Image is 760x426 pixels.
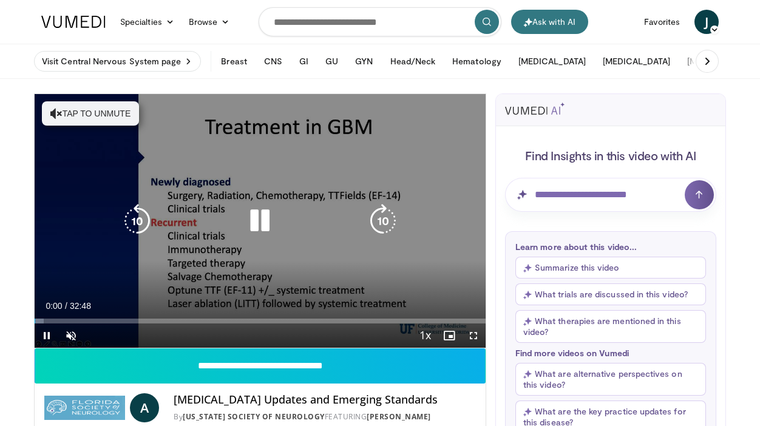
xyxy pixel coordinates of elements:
button: Hematology [445,49,509,73]
button: Enable picture-in-picture mode [437,323,461,348]
a: A [130,393,159,422]
button: Head/Neck [383,49,443,73]
button: [MEDICAL_DATA] [595,49,677,73]
a: Specialties [113,10,182,34]
video-js: Video Player [35,94,486,348]
button: What therapies are mentioned in this video? [515,310,706,343]
button: Fullscreen [461,323,486,348]
img: vumedi-ai-logo.svg [505,103,565,115]
span: 0:00 [46,301,62,311]
button: Ask with AI [511,10,588,34]
h4: Find Insights in this video with AI [505,147,716,163]
button: GU [318,49,345,73]
button: Summarize this video [515,257,706,279]
button: Breast [214,49,254,73]
img: Florida Society of Neurology [44,393,125,422]
button: GI [292,49,316,73]
button: Unmute [59,323,83,348]
button: What are alternative perspectives on this video? [515,363,706,396]
button: Playback Rate [413,323,437,348]
a: Browse [182,10,237,34]
img: VuMedi Logo [41,16,106,28]
button: Tap to unmute [42,101,139,126]
input: Search topics, interventions [259,7,501,36]
span: / [65,301,67,311]
span: 32:48 [70,301,91,311]
div: By FEATURING [174,411,476,422]
a: [PERSON_NAME] [367,411,431,422]
button: CNS [257,49,290,73]
div: Progress Bar [35,319,486,323]
button: GYN [348,49,380,73]
p: Find more videos on Vumedi [515,348,706,358]
p: Learn more about this video... [515,242,706,252]
h4: [MEDICAL_DATA] Updates and Emerging Standards [174,393,476,407]
a: Visit Central Nervous System page [34,51,201,72]
button: Pause [35,323,59,348]
input: Question for AI [505,178,716,212]
button: What trials are discussed in this video? [515,283,706,305]
a: [US_STATE] Society of Neurology [183,411,325,422]
button: [MEDICAL_DATA] [511,49,593,73]
a: J [694,10,719,34]
a: Favorites [637,10,687,34]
